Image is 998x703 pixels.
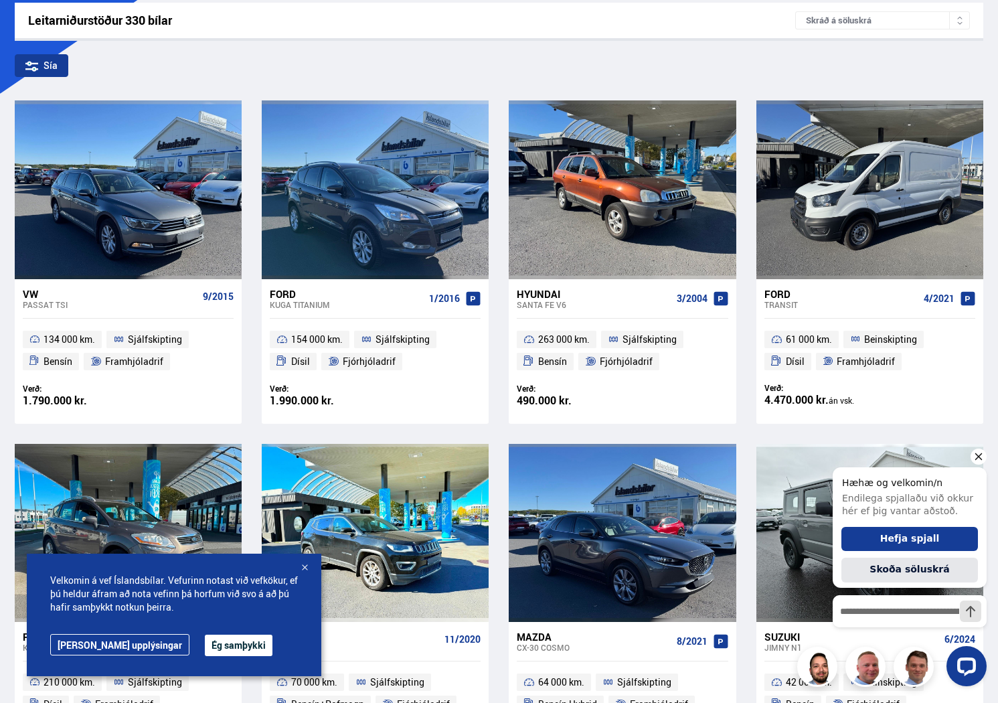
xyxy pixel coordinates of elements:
[622,331,677,347] span: Sjálfskipting
[262,279,489,424] a: Ford Kuga TITANIUM 1/2016 154 000 km. Sjálfskipting Dísil Fjórhjóladrif Verð: 1.990.000 kr.
[864,331,917,347] span: Beinskipting
[376,331,430,347] span: Sjálfskipting
[270,288,424,300] div: Ford
[105,354,163,370] span: Framhjóladrif
[15,54,68,77] div: Sía
[23,384,129,394] div: Verð:
[205,635,272,656] button: Ég samþykki
[924,293,954,304] span: 4/2021
[370,674,424,690] span: Sjálfskipting
[291,354,310,370] span: Dísil
[23,300,197,309] div: Passat TSI
[291,331,343,347] span: 154 000 km.
[786,331,832,347] span: 61 000 km.
[764,631,939,643] div: Suzuki
[677,293,708,304] span: 3/2004
[517,288,671,300] div: Hyundai
[23,288,197,300] div: VW
[44,674,95,690] span: 210 000 km.
[617,674,671,690] span: Sjálfskipting
[764,300,918,309] div: Transit
[764,394,870,406] div: 4.470.000 kr.
[23,395,129,406] div: 1.790.000 kr.
[203,291,234,302] span: 9/2015
[28,13,796,27] div: Leitarniðurstöður 330 bílar
[517,631,671,643] div: Mazda
[517,395,622,406] div: 490.000 kr.
[786,674,832,690] span: 42 000 km.
[270,300,424,309] div: Kuga TITANIUM
[795,11,970,29] div: Skráð á söluskrá
[50,634,189,655] a: [PERSON_NAME] upplýsingar
[343,354,396,370] span: Fjórhjóladrif
[23,631,197,643] div: Ford
[44,354,72,370] span: Bensín
[270,631,439,643] div: Jeep
[538,674,584,690] span: 64 000 km.
[270,384,376,394] div: Verð:
[837,354,895,370] span: Framhjóladrif
[538,354,567,370] span: Bensín
[128,674,182,690] span: Sjálfskipting
[509,279,736,424] a: Hyundai Santa Fe V6 3/2004 263 000 km. Sjálfskipting Bensín Fjórhjóladrif Verð: 490.000 kr.
[270,643,439,652] div: Compass
[764,383,870,393] div: Verð:
[517,300,671,309] div: Santa Fe V6
[270,395,376,406] div: 1.990.000 kr.
[15,279,242,424] a: VW Passat TSI 9/2015 134 000 km. Sjálfskipting Bensín Framhjóladrif Verð: 1.790.000 kr.
[799,649,839,689] img: nhp88E3Fdnt1Opn2.png
[764,288,918,300] div: Ford
[50,574,298,614] span: Velkomin á vef Íslandsbílar. Vefurinn notast við vefkökur, ef þú heldur áfram að nota vefinn þá h...
[128,331,182,347] span: Sjálfskipting
[517,643,671,652] div: CX-30 COSMO
[517,384,622,394] div: Verð:
[822,443,992,697] iframe: LiveChat chat widget
[444,634,481,645] span: 11/2020
[786,354,805,370] span: Dísil
[829,395,854,406] span: án vsk.
[600,354,653,370] span: Fjórhjóladrif
[44,331,95,347] span: 134 000 km.
[429,293,460,304] span: 1/2016
[764,643,939,652] div: Jimny N1
[538,331,590,347] span: 263 000 km.
[23,643,197,652] div: Kuga
[756,279,983,424] a: Ford Transit 4/2021 61 000 km. Beinskipting Dísil Framhjóladrif Verð: 4.470.000 kr.án vsk.
[291,674,337,690] span: 70 000 km.
[677,636,708,647] span: 8/2021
